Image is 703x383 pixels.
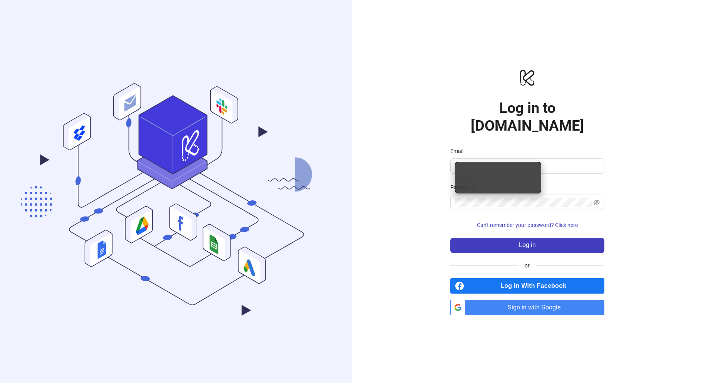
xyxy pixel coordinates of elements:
span: Sign in with Google [469,300,604,315]
button: Can't remember your password? Click here [450,219,604,232]
label: Email [450,147,468,155]
label: Password [450,183,480,191]
span: Log in [519,242,536,249]
a: Can't remember your password? Click here [450,222,604,228]
h1: Log in to [DOMAIN_NAME] [450,99,604,134]
span: Can't remember your password? Click here [477,222,578,228]
span: Log in With Facebook [467,278,604,294]
a: Log in With Facebook [450,278,604,294]
a: Sign in with Google [450,300,604,315]
input: Password [455,198,592,207]
button: Log in [450,238,604,253]
span: eye-invisible [594,199,600,205]
input: Email [455,161,598,171]
span: or [518,261,536,270]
